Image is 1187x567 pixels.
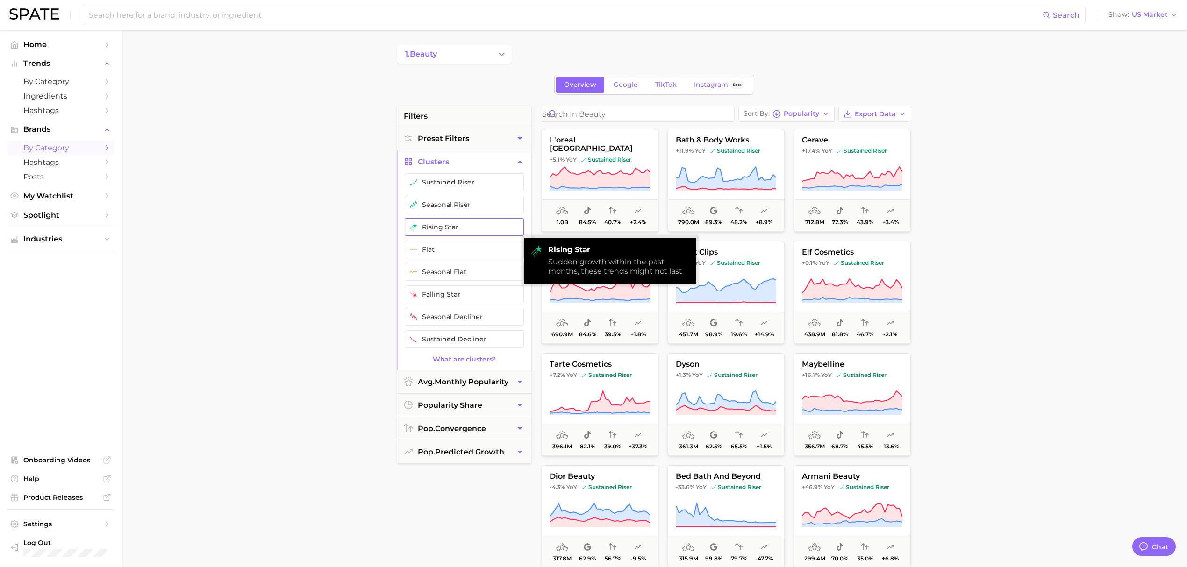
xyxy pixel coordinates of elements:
[678,219,699,226] span: 790.0m
[731,331,747,338] span: 19.6%
[802,371,820,378] span: +16.1%
[397,417,531,440] button: pop.convergence
[707,372,712,378] img: sustained riser
[833,260,839,266] img: sustained riser
[418,424,486,433] span: convergence
[405,196,524,213] button: seasonal riser
[831,555,848,562] span: 70.0%
[7,37,114,52] a: Home
[7,155,114,170] a: Hashtags
[838,483,889,491] span: sustained riser
[857,219,873,226] span: 43.9%
[760,542,768,553] span: popularity predicted growth: Very Unlikely
[808,430,821,441] span: average monthly popularity: Very High Popularity
[706,443,722,450] span: 62.5%
[709,260,715,266] img: sustained riser
[552,443,572,450] span: 396.1m
[760,206,768,217] span: popularity predicted growth: Very Likely
[735,318,743,329] span: popularity convergence: Very Low Convergence
[581,371,632,379] span: sustained riser
[676,371,691,378] span: +1.3%
[709,147,760,155] span: sustained riser
[553,555,572,562] span: 317.8m
[7,472,114,486] a: Help
[605,555,621,562] span: 56.7%
[566,483,577,491] span: YoY
[410,246,417,253] img: flat
[418,377,435,386] abbr: average
[647,77,685,93] a: TikTok
[838,484,844,490] img: sustained riser
[887,542,894,553] span: popularity predicted growth: Uncertain
[418,424,435,433] abbr: popularity index
[579,331,596,338] span: 84.6%
[802,483,822,490] span: +46.9%
[808,318,821,329] span: average monthly popularity: Very High Popularity
[692,371,703,379] span: YoY
[542,129,658,232] button: l'oreal [GEOGRAPHIC_DATA]+5.1% YoYsustained risersustained riser1.0b84.5%40.7%+2.4%
[676,147,694,154] span: +11.9%
[861,430,869,441] span: popularity convergence: Medium Convergence
[655,81,677,89] span: TikTok
[604,219,621,226] span: 40.7%
[882,219,899,226] span: +3.4%
[735,206,743,217] span: popularity convergence: Medium Convergence
[802,259,817,266] span: +0.1%
[682,206,694,217] span: average monthly popularity: Very High Popularity
[1106,9,1180,21] button: ShowUS Market
[709,148,715,154] img: sustained riser
[696,483,707,491] span: YoY
[397,127,531,150] button: Preset Filters
[836,542,844,553] span: popularity share: TikTok
[794,129,911,232] button: cerave+17.4% YoYsustained risersustained riser712.8m72.3%43.9%+3.4%
[679,555,698,562] span: 315.9m
[410,178,417,186] img: sustained riser
[668,136,784,144] span: bath & body works
[819,259,829,267] span: YoY
[756,219,772,226] span: +8.9%
[794,248,910,256] span: elf cosmetics
[23,106,98,115] span: Hashtags
[542,136,658,153] span: l'oreal [GEOGRAPHIC_DATA]
[755,555,773,562] span: -47.7%
[679,331,698,338] span: 451.7m
[630,331,646,338] span: +1.8%
[609,206,616,217] span: popularity convergence: Medium Convergence
[556,77,604,93] a: Overview
[405,308,524,326] button: seasonal decliner
[694,81,728,89] span: Instagram
[550,483,565,490] span: -4.3%
[23,539,117,547] span: Log Out
[682,430,694,441] span: average monthly popularity: Very High Popularity
[609,430,616,441] span: popularity convergence: Low Convergence
[883,331,897,338] span: -2.1%
[808,542,821,553] span: average monthly popularity: Very High Popularity
[709,259,760,267] span: sustained riser
[832,219,848,226] span: 72.3%
[1132,12,1167,17] span: US Market
[733,81,742,89] span: Beta
[609,318,616,329] span: popularity convergence: Low Convergence
[668,472,784,481] span: bed bath and beyond
[7,74,114,89] a: by Category
[735,430,743,441] span: popularity convergence: High Convergence
[838,106,911,122] button: Export Data
[634,318,642,329] span: popularity predicted growth: Uncertain
[695,147,706,155] span: YoY
[629,443,647,450] span: +37.3%
[581,483,632,491] span: sustained riser
[418,157,449,166] span: Clusters
[556,318,568,329] span: average monthly popularity: Very High Popularity
[410,223,417,231] img: rising star
[7,170,114,184] a: Posts
[405,330,524,348] button: sustained decliner
[584,206,591,217] span: popularity share: TikTok
[738,106,835,122] button: Sort ByPopularity
[836,318,844,329] span: popularity share: TikTok
[410,335,417,343] img: sustained decliner
[7,232,114,246] button: Industries
[7,189,114,203] a: My Watchlist
[410,313,417,320] img: seasonal decliner
[542,106,734,121] input: Search in beauty
[410,268,417,276] img: seasonal flat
